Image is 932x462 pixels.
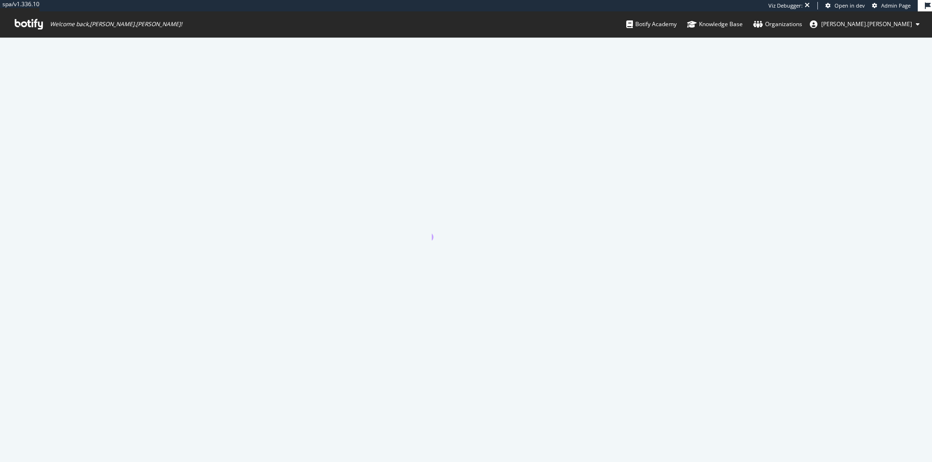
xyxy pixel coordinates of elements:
div: Botify Academy [626,19,677,29]
div: Knowledge Base [687,19,743,29]
button: [PERSON_NAME].[PERSON_NAME] [802,17,927,32]
span: ryan.flanagan [821,20,912,28]
div: Viz Debugger: [768,2,803,10]
a: Botify Academy [626,11,677,37]
a: Knowledge Base [687,11,743,37]
a: Organizations [753,11,802,37]
a: Admin Page [872,2,911,10]
a: Open in dev [825,2,865,10]
div: Organizations [753,19,802,29]
span: Welcome back, [PERSON_NAME].[PERSON_NAME] ! [50,20,182,28]
span: Open in dev [835,2,865,9]
span: Admin Page [881,2,911,9]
